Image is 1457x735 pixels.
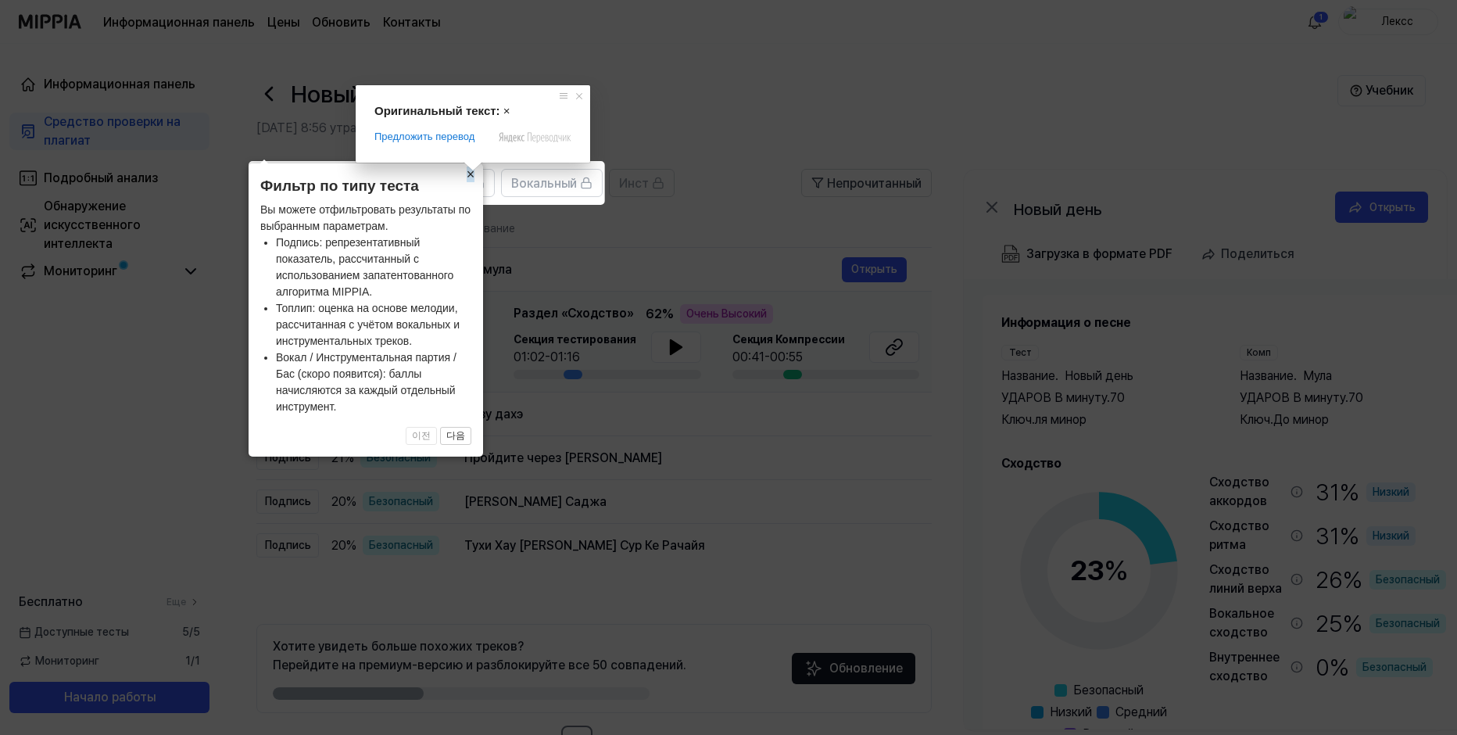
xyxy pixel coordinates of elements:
ya-tr-span: Вы можете отфильтровать результаты по выбранным параметрам. [260,203,471,232]
ya-tr-span: Фильтр по типу теста [260,177,419,194]
ya-tr-span: Вокал / Инструментальная партия / Бас (скоро появится): баллы начисляются за каждый отдельный инс... [276,351,456,413]
ya-tr-span: Вокальный [511,176,577,191]
ya-tr-span: Подпись: репрезентативный показатель, рассчитанный с использованием запатентованного алгоритма MI... [276,236,453,298]
button: Вокальный [501,169,603,197]
button: 이전 [406,427,437,446]
span: × [503,104,510,117]
span: Оригинальный текст: [374,104,500,117]
ya-tr-span: × [467,167,475,182]
ya-tr-span: Топлип: оценка на основе мелодии, рассчитанная с учётом вокальных и инструментальных треков. [276,302,460,347]
button: Закрыть [458,163,483,185]
button: 다음 [440,427,471,446]
span: Предложить перевод [374,130,474,144]
ya-tr-span: 다음 [446,430,465,441]
ya-tr-span: 이전 [412,430,431,441]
